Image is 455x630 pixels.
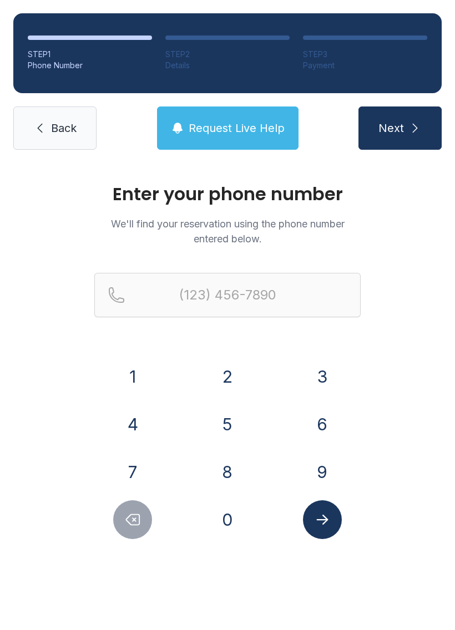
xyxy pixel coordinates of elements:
[378,120,404,136] span: Next
[303,357,342,396] button: 3
[303,453,342,491] button: 9
[28,49,152,60] div: STEP 1
[165,49,290,60] div: STEP 2
[94,216,361,246] p: We'll find your reservation using the phone number entered below.
[165,60,290,71] div: Details
[208,405,247,444] button: 5
[113,453,152,491] button: 7
[303,500,342,539] button: Submit lookup form
[94,273,361,317] input: Reservation phone number
[113,405,152,444] button: 4
[28,60,152,71] div: Phone Number
[303,49,427,60] div: STEP 3
[189,120,285,136] span: Request Live Help
[208,453,247,491] button: 8
[208,500,247,539] button: 0
[303,60,427,71] div: Payment
[208,357,247,396] button: 2
[303,405,342,444] button: 6
[51,120,77,136] span: Back
[113,500,152,539] button: Delete number
[94,185,361,203] h1: Enter your phone number
[113,357,152,396] button: 1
